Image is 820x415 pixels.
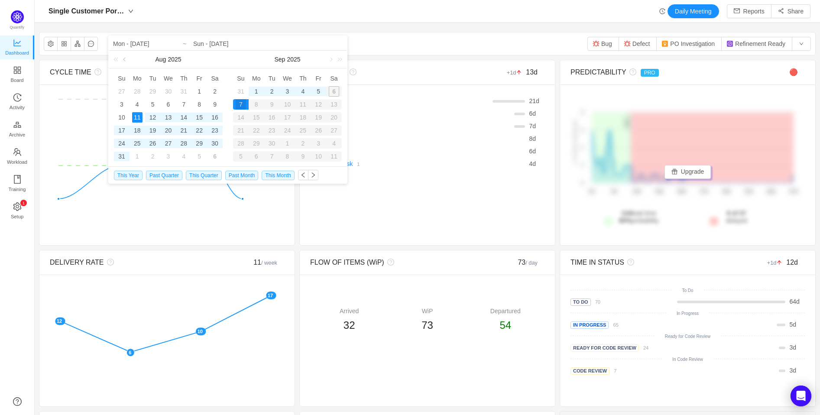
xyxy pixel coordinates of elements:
div: 18 [132,125,143,136]
div: 13 [163,112,173,123]
div: 11 [326,151,342,162]
a: Next year (Control + right) [333,51,344,68]
a: Archive [13,121,22,138]
button: icon: right [308,170,318,180]
p: 1 [22,200,24,206]
td: October 8, 2025 [280,150,295,163]
span: 7 [529,123,533,130]
a: Aug [154,51,167,68]
td: August 22, 2025 [191,124,207,137]
div: 7 [264,151,280,162]
td: October 1, 2025 [280,137,295,150]
span: We [161,75,176,82]
td: September 23, 2025 [264,124,280,137]
th: Wed [280,72,295,85]
td: September 6, 2025 [207,150,223,163]
td: August 4, 2025 [130,98,145,111]
tspan: 4 [581,145,584,150]
small: 1 [357,162,360,167]
small: 65 [613,322,618,327]
td: August 31, 2025 [233,85,249,98]
span: This Month [262,171,294,180]
tspan: 0d [589,189,594,195]
i: icon: appstore [13,66,22,75]
div: 23 [210,125,220,136]
div: 14 [233,112,249,123]
span: d [529,148,536,155]
td: August 14, 2025 [176,111,191,124]
td: September 26, 2025 [311,124,326,137]
span: Th [176,75,191,82]
button: icon: giftUpgrade [664,165,711,179]
td: October 11, 2025 [326,150,342,163]
button: icon: setting [44,37,58,51]
div: 21 [178,125,189,136]
small: 70 [595,299,600,305]
div: 9 [295,151,311,162]
td: September 6, 2025 [326,85,342,98]
div: 30 [264,138,280,149]
div: 20 [326,112,342,123]
img: 11603 [624,40,631,47]
td: August 19, 2025 [145,124,161,137]
div: 30 [210,138,220,149]
span: Single Customer Portal Board [49,4,126,18]
button: Refinement Ready [721,37,792,51]
div: 18 [295,112,311,123]
div: 30 [163,86,173,97]
span: 6 [529,110,533,117]
div: 8 [249,99,264,110]
div: 11 [132,112,143,123]
td: August 30, 2025 [207,137,223,150]
a: Dashboard [13,39,22,56]
td: September 19, 2025 [311,111,326,124]
div: 8 [194,99,204,110]
div: 3 [163,151,173,162]
div: 1 [194,86,204,97]
div: 23 [264,125,280,136]
div: 2 [267,86,277,97]
div: 6 [326,86,342,97]
td: September 12, 2025 [311,98,326,111]
div: 15 [194,112,204,123]
div: 7 [178,99,189,110]
span: We [280,75,295,82]
div: PREDICTABILITY [570,67,746,78]
td: September 9, 2025 [264,98,280,111]
small: 24 [643,345,648,350]
td: September 20, 2025 [326,111,342,124]
td: September 3, 2025 [280,85,295,98]
td: August 28, 2025 [176,137,191,150]
img: 11613 [726,40,733,47]
div: 12 [311,99,326,110]
td: August 10, 2025 [114,111,130,124]
span: PRO [641,69,659,77]
td: September 13, 2025 [326,98,342,111]
div: 19 [311,112,326,123]
button: Daily Meeting [668,4,719,18]
div: 22 [249,125,264,136]
div: 12 [148,112,158,123]
td: August 6, 2025 [161,98,176,111]
div: 1 [132,151,143,162]
span: Fr [191,75,207,82]
td: July 27, 2025 [114,85,130,98]
span: 🔴 [789,68,798,76]
td: July 28, 2025 [130,85,145,98]
div: 25 [295,125,311,136]
div: Open Intercom Messenger [791,386,811,406]
span: Mo [249,75,264,82]
span: This Year [114,171,143,180]
div: 15 [249,112,264,123]
a: Previous month (PageUp) [121,51,129,68]
button: icon: appstore [57,37,71,51]
div: 6 [249,151,264,162]
div: 17 [117,125,127,136]
a: Activity [13,94,22,111]
div: 9 [210,99,220,110]
div: 3 [282,86,292,97]
div: 4 [298,86,308,97]
div: 14 [178,112,189,123]
i: icon: question-circle [91,68,101,75]
div: 6 [210,151,220,162]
